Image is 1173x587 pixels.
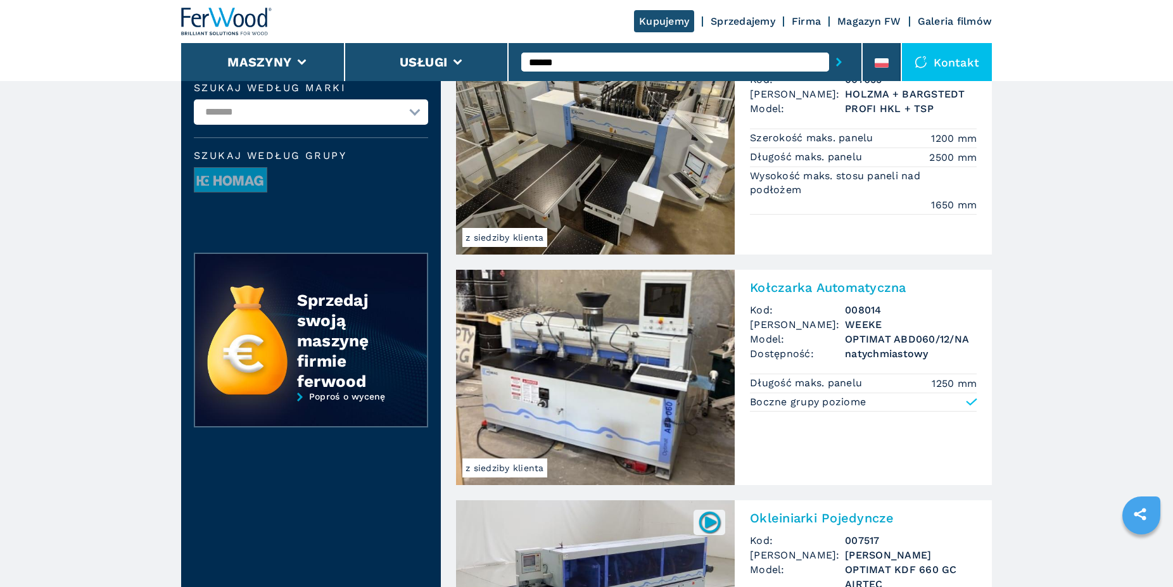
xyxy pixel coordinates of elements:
label: Szukaj według marki [194,83,428,93]
em: 1250 mm [932,376,977,391]
h2: Kołczarka Automatyczna [750,280,977,295]
span: Kod: [750,303,845,317]
span: [PERSON_NAME]: [750,87,845,101]
span: z siedziby klienta [462,458,547,477]
img: 007517 [697,510,722,534]
h3: WEEKE [845,317,977,332]
a: Galeria filmów [918,15,992,27]
p: Wysokość maks. stosu paneli nad podłożem [750,169,977,198]
button: submit-button [829,47,849,77]
a: Sprzedajemy [711,15,775,27]
span: z siedziby klienta [462,228,547,247]
span: Dostępność: [750,346,845,361]
span: Szukaj według grupy [194,151,428,161]
p: Długość maks. panelu [750,376,865,390]
a: Kołczarka Automatyczna WEEKE OPTIMAT ABD060/12/NAz siedziby klientaKołczarka AutomatycznaKod:0080... [456,270,992,485]
a: Poproś o wycenę [194,391,428,437]
em: 2500 mm [929,150,977,165]
p: Boczne grupy poziome [750,395,866,409]
h3: PROFI HKL + TSP [845,101,977,116]
h3: [PERSON_NAME] [845,548,977,562]
h3: 008014 [845,303,977,317]
span: [PERSON_NAME]: [750,317,845,332]
span: [PERSON_NAME]: [750,548,845,562]
a: sharethis [1124,498,1156,530]
span: Model: [750,101,845,116]
span: natychmiastowy [845,346,977,361]
a: Piła panelowa kątowa HOLZMA + BARGSTEDT PROFI HKL + TSPz siedziby klienta007655Piła panelowa kąto... [456,39,992,255]
a: Magazyn FW [837,15,901,27]
span: Kod: [750,533,845,548]
em: 1650 mm [931,198,977,212]
img: image [194,168,267,193]
em: 1200 mm [931,131,977,146]
img: Piła panelowa kątowa HOLZMA + BARGSTEDT PROFI HKL + TSP [456,39,735,255]
h3: OPTIMAT ABD060/12/NA [845,332,977,346]
p: Długość maks. panelu [750,150,865,164]
img: Kołczarka Automatyczna WEEKE OPTIMAT ABD060/12/NA [456,270,735,485]
div: Kontakt [902,43,992,81]
img: Ferwood [181,8,272,35]
h2: Okleiniarki Pojedyncze [750,510,977,526]
iframe: Chat [1119,530,1163,578]
img: Kontakt [915,56,927,68]
a: Firma [792,15,821,27]
button: Maszyny [227,54,291,70]
p: Szerokość maks. panelu [750,131,877,145]
h3: HOLZMA + BARGSTEDT [845,87,977,101]
span: Model: [750,332,845,346]
h3: 007517 [845,533,977,548]
div: Sprzedaj swoją maszynę firmie ferwood [297,290,402,391]
button: Usługi [400,54,448,70]
a: Kupujemy [634,10,694,32]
